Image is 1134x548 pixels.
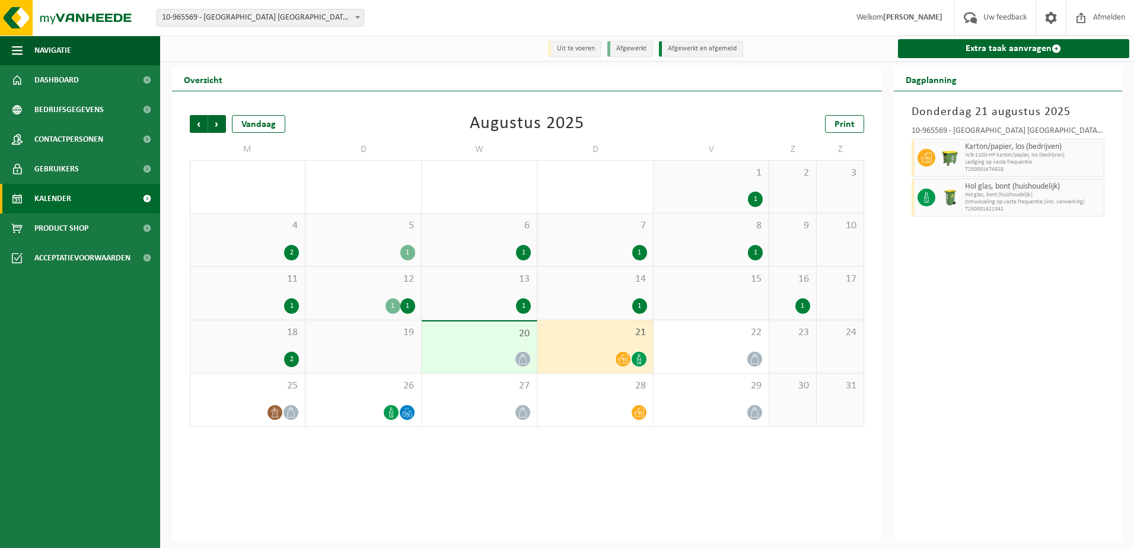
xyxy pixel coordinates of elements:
[34,243,130,273] span: Acceptatievoorwaarden
[965,199,1101,206] span: Omwisseling op vaste frequentie (incl. verwerking)
[34,125,103,154] span: Contactpersonen
[34,95,104,125] span: Bedrijfsgegevens
[470,115,584,133] div: Augustus 2025
[965,166,1101,173] span: T250001674828
[825,115,864,133] a: Print
[912,127,1105,139] div: 10-965569 - [GEOGRAPHIC_DATA] [GEOGRAPHIC_DATA] - [GEOGRAPHIC_DATA]
[157,9,364,26] span: 10-965569 - VAN DER VALK HOTEL PARK LANE ANTWERPEN NV - ANTWERPEN
[208,115,226,133] span: Volgende
[654,139,769,160] td: V
[196,326,299,339] span: 18
[775,167,810,180] span: 2
[422,139,537,160] td: W
[823,380,858,393] span: 31
[34,65,79,95] span: Dashboard
[660,380,763,393] span: 29
[543,219,646,232] span: 7
[965,182,1101,192] span: Hol glas, bont (huishoudelijk)
[965,142,1101,152] span: Karton/papier, los (bedrijven)
[400,245,415,260] div: 1
[941,149,959,167] img: WB-1100-HPE-GN-50
[834,120,855,129] span: Print
[34,214,88,243] span: Product Shop
[660,219,763,232] span: 8
[823,219,858,232] span: 10
[386,298,400,314] div: 1
[516,298,531,314] div: 1
[912,103,1105,121] h3: Donderdag 21 augustus 2025
[400,298,415,314] div: 1
[311,273,415,286] span: 12
[172,68,234,91] h2: Overzicht
[157,9,364,27] span: 10-965569 - VAN DER VALK HOTEL PARK LANE ANTWERPEN NV - ANTWERPEN
[305,139,421,160] td: D
[428,327,531,340] span: 20
[632,298,647,314] div: 1
[311,326,415,339] span: 19
[543,326,646,339] span: 21
[965,192,1101,199] span: Hol glas, bont (huishoudelijk)
[769,139,817,160] td: Z
[659,41,743,57] li: Afgewerkt en afgemeld
[232,115,285,133] div: Vandaag
[965,159,1101,166] span: Lediging op vaste frequentie
[548,41,601,57] li: Uit te voeren
[537,139,653,160] td: D
[632,245,647,260] div: 1
[660,326,763,339] span: 22
[775,219,810,232] span: 9
[660,273,763,286] span: 15
[965,206,1101,213] span: T250001621342
[196,380,299,393] span: 25
[748,245,763,260] div: 1
[775,326,810,339] span: 23
[196,273,299,286] span: 11
[284,245,299,260] div: 2
[817,139,864,160] td: Z
[883,13,942,22] strong: [PERSON_NAME]
[516,245,531,260] div: 1
[795,298,810,314] div: 1
[196,219,299,232] span: 4
[660,167,763,180] span: 1
[428,219,531,232] span: 6
[543,273,646,286] span: 14
[190,139,305,160] td: M
[941,189,959,206] img: WB-0240-HPE-GN-50
[428,380,531,393] span: 27
[284,298,299,314] div: 1
[34,184,71,214] span: Kalender
[607,41,653,57] li: Afgewerkt
[823,326,858,339] span: 24
[428,273,531,286] span: 13
[311,219,415,232] span: 5
[775,380,810,393] span: 30
[898,39,1130,58] a: Extra taak aanvragen
[190,115,208,133] span: Vorige
[543,380,646,393] span: 28
[34,36,71,65] span: Navigatie
[311,380,415,393] span: 26
[284,352,299,367] div: 2
[823,273,858,286] span: 17
[34,154,79,184] span: Gebruikers
[823,167,858,180] span: 3
[748,192,763,207] div: 1
[965,152,1101,159] span: WB-1100-HP karton/papier, los (bedrijven)
[775,273,810,286] span: 16
[894,68,969,91] h2: Dagplanning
